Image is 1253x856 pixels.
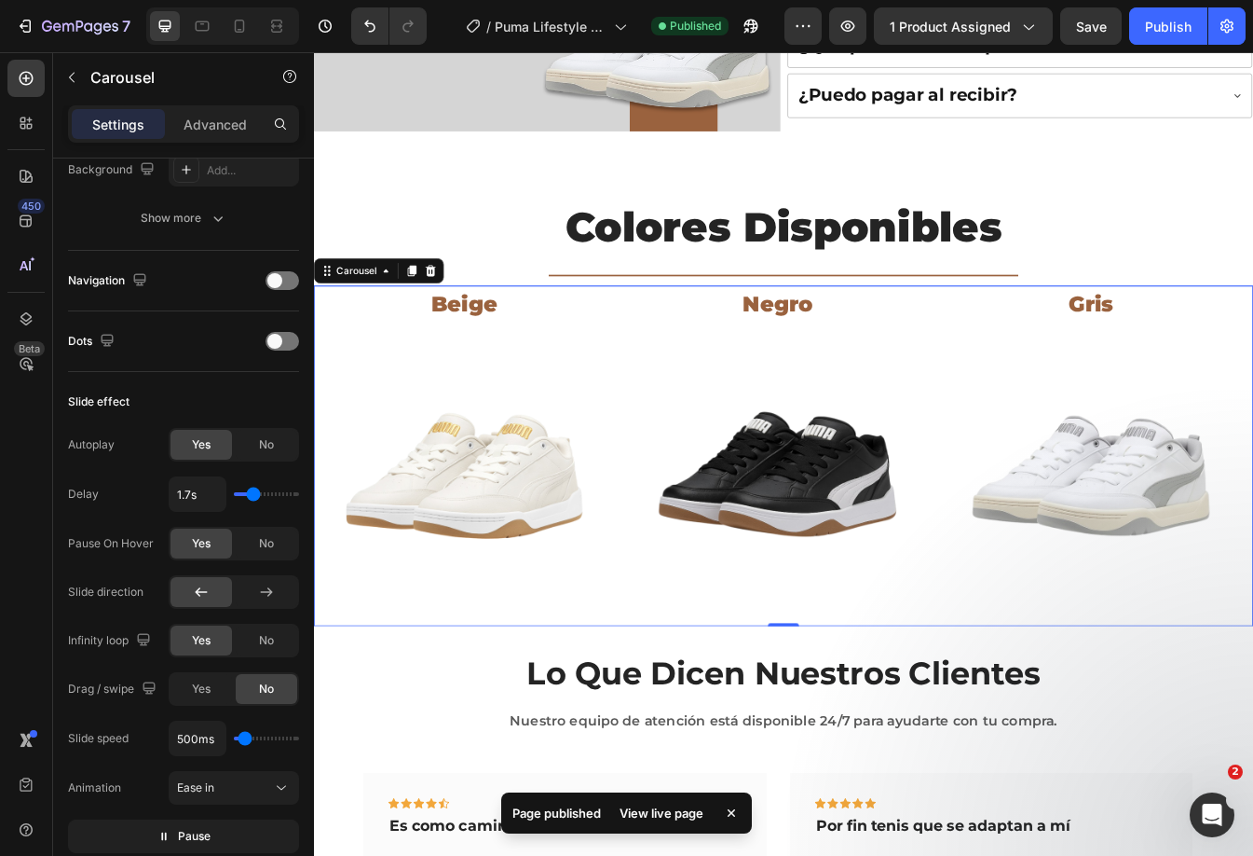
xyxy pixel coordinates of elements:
[1060,7,1122,45] button: Save
[1076,19,1107,35] span: Save
[890,17,1011,36] span: 1 product assigned
[92,115,144,134] p: Settings
[68,393,129,410] div: Slide effect
[670,18,721,35] span: Published
[375,278,729,324] p: Negro
[141,209,227,228] div: Show more
[68,628,155,654] div: Infinity loop
[608,800,715,826] div: View live page
[68,329,118,354] div: Dots
[192,535,211,552] span: Yes
[68,535,154,552] div: Pause On Hover
[1228,765,1243,780] span: 2
[748,278,1102,324] p: Gris
[495,17,606,36] span: Puma Lifestyle Street
[192,681,211,697] span: Yes
[1145,17,1192,36] div: Publish
[14,341,45,356] div: Beta
[192,436,211,453] span: Yes
[68,486,99,503] div: Delay
[351,7,427,45] div: Undo/Redo
[259,632,274,649] span: No
[178,827,211,846] span: Pause
[373,324,730,682] img: gempages_498897500908815590-2088649f-71e7-4f12-bfa1-fe30ae4a275a.png
[68,730,129,747] div: Slide speed
[1190,793,1234,837] iframe: Intercom live chat
[2,164,1116,252] p: Colores Disponibles
[170,477,225,511] input: Auto
[169,771,299,805] button: Ease in
[314,52,1253,856] iframe: Design area
[207,162,294,179] div: Add...
[486,17,491,36] span: /
[512,804,601,822] p: Page published
[68,436,115,453] div: Autoplay
[68,780,121,796] div: Animation
[68,677,160,702] div: Drag / swipe
[259,535,274,552] span: No
[2,278,356,324] p: Beige
[68,201,299,235] button: Show more
[90,66,249,89] p: Carousel
[7,7,139,45] button: 7
[122,15,130,37] p: 7
[1129,7,1207,45] button: Publish
[68,269,151,294] div: Navigation
[177,780,214,794] span: Ease in
[874,7,1053,45] button: 1 product assigned
[68,158,158,183] div: Background
[68,820,299,853] button: Pause
[746,325,1104,683] img: gempages_498897500908815590-964ca22e-cf4e-4fe7-ab7b-2a49e97d0b97.png
[259,681,274,697] span: No
[192,632,211,649] span: Yes
[23,252,78,269] div: Carousel
[170,722,225,755] input: Auto
[14,713,1104,766] h2: Lo Que Dicen Nuestros Clientes
[68,584,143,601] div: Slide direction
[16,782,1102,811] p: Nuestro equipo de atención está disponible 24/7 para ayudarte con tu compra.
[184,115,247,134] p: Advanced
[259,436,274,453] span: No
[18,199,45,214] div: 450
